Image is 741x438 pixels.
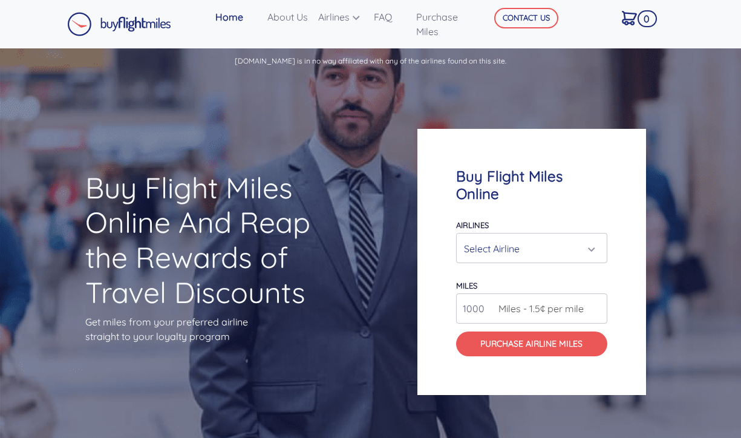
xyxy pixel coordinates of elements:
a: About Us [263,5,313,29]
p: Get miles from your preferred airline straight to your loyalty program [85,315,324,344]
h4: Buy Flight Miles Online [456,168,607,203]
a: Buy Flight Miles Logo [67,9,171,39]
img: Buy Flight Miles Logo [67,12,171,36]
a: 0 [617,5,654,30]
span: Miles - 1.5¢ per mile [492,301,584,316]
a: Purchase Miles [411,5,477,44]
div: Select Airline [464,237,592,260]
button: CONTACT US [494,8,558,28]
a: Home [211,5,263,29]
h1: Buy Flight Miles Online And Reap the Rewards of Travel Discounts [85,171,324,310]
button: Purchase Airline Miles [456,332,607,356]
button: Select Airline [456,233,607,263]
label: miles [456,281,477,290]
img: Cart [622,11,637,25]
span: 0 [638,10,656,27]
a: FAQ [369,5,411,29]
label: Airlines [456,220,489,230]
a: Airlines [313,5,369,29]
